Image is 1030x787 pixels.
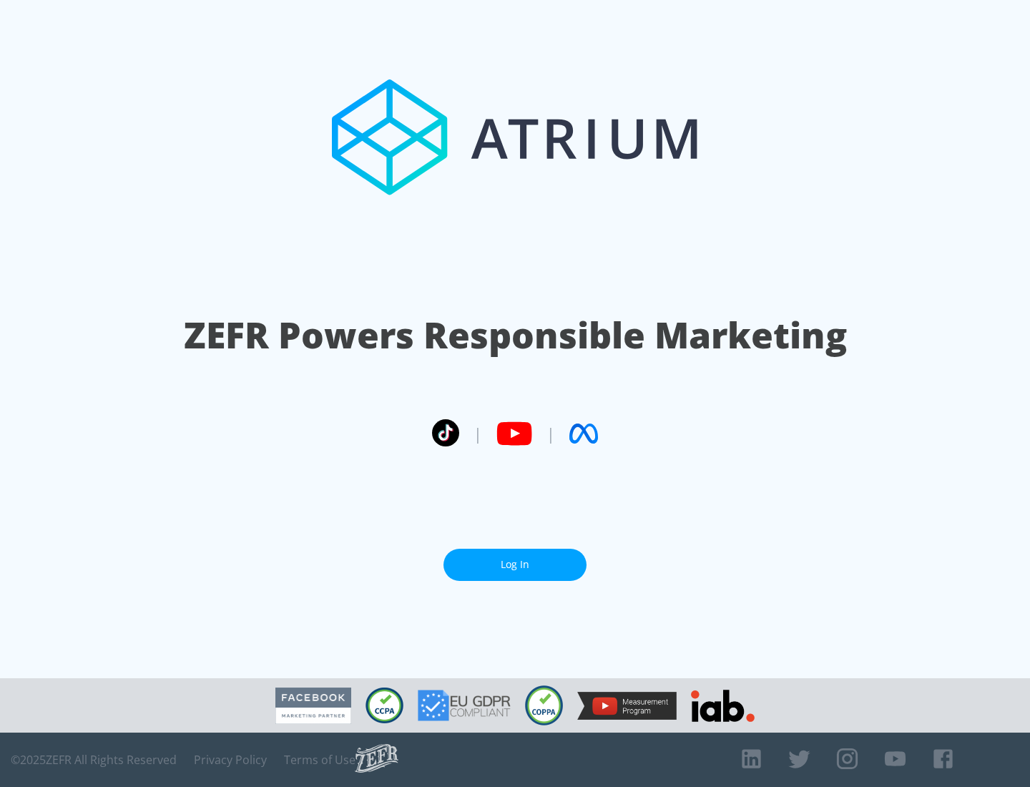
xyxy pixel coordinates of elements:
span: | [546,423,555,444]
span: © 2025 ZEFR All Rights Reserved [11,753,177,767]
span: | [474,423,482,444]
a: Log In [443,549,587,581]
img: CCPA Compliant [366,688,403,723]
img: YouTube Measurement Program [577,692,677,720]
h1: ZEFR Powers Responsible Marketing [184,311,847,360]
img: COPPA Compliant [525,685,563,725]
img: Facebook Marketing Partner [275,688,351,724]
a: Privacy Policy [194,753,267,767]
img: GDPR Compliant [418,690,511,721]
img: IAB [691,690,755,722]
a: Terms of Use [284,753,355,767]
